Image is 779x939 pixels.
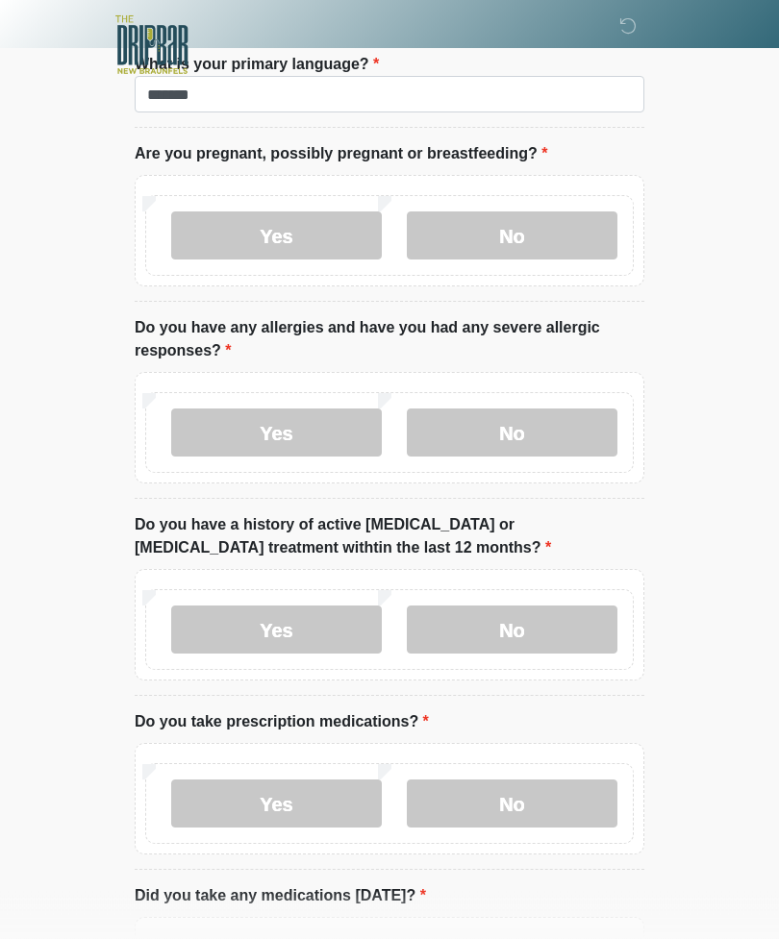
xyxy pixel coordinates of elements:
label: Do you have a history of active [MEDICAL_DATA] or [MEDICAL_DATA] treatment withtin the last 12 mo... [135,514,644,560]
label: No [407,780,617,828]
label: Yes [171,606,382,655]
label: Do you take prescription medications? [135,711,429,734]
label: Did you take any medications [DATE]? [135,885,426,908]
label: Yes [171,212,382,260]
label: No [407,212,617,260]
label: Do you have any allergies and have you had any severe allergic responses? [135,317,644,363]
label: Yes [171,780,382,828]
label: No [407,606,617,655]
label: Yes [171,409,382,457]
label: No [407,409,617,457]
label: Are you pregnant, possibly pregnant or breastfeeding? [135,143,547,166]
img: The DRIPBaR - New Braunfels Logo [115,14,188,77]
